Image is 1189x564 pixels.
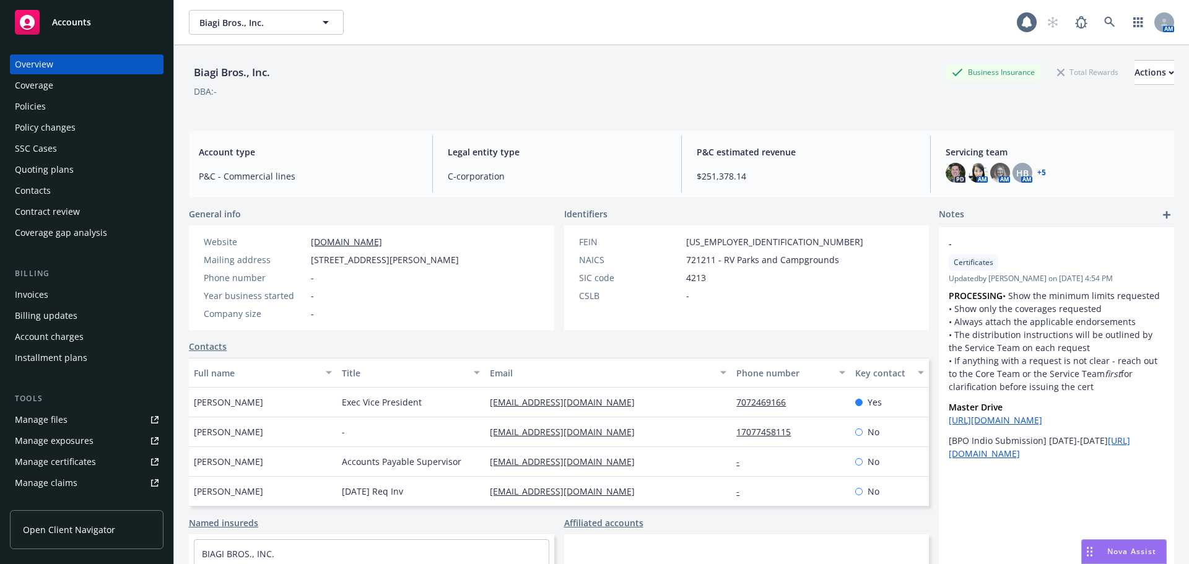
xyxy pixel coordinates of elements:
[204,235,306,248] div: Website
[194,367,318,380] div: Full name
[490,485,645,497] a: [EMAIL_ADDRESS][DOMAIN_NAME]
[579,235,681,248] div: FEIN
[194,396,263,409] span: [PERSON_NAME]
[736,456,749,467] a: -
[968,163,988,183] img: photo
[342,367,466,380] div: Title
[10,327,163,347] a: Account charges
[686,253,839,266] span: 721211 - RV Parks and Campgrounds
[564,207,608,220] span: Identifiers
[15,76,53,95] div: Coverage
[15,118,76,137] div: Policy changes
[15,410,68,430] div: Manage files
[686,271,706,284] span: 4213
[10,54,163,74] a: Overview
[189,64,275,80] div: Biagi Bros., Inc.
[15,494,73,514] div: Manage BORs
[189,358,337,388] button: Full name
[1097,10,1122,35] a: Search
[10,160,163,180] a: Quoting plans
[15,223,107,243] div: Coverage gap analysis
[490,456,645,467] a: [EMAIL_ADDRESS][DOMAIN_NAME]
[939,207,964,222] span: Notes
[311,307,314,320] span: -
[946,64,1041,80] div: Business Insurance
[342,425,345,438] span: -
[15,306,77,326] div: Billing updates
[448,170,666,183] span: C-corporation
[342,396,422,409] span: Exec Vice President
[15,54,53,74] div: Overview
[199,145,417,158] span: Account type
[1159,207,1174,222] a: add
[949,434,1164,460] p: [BPO Indio Submission] [DATE]-[DATE]
[15,202,80,222] div: Contract review
[448,145,666,158] span: Legal entity type
[1105,368,1121,380] em: first
[10,5,163,40] a: Accounts
[949,414,1042,426] a: [URL][DOMAIN_NAME]
[1037,169,1046,176] a: +5
[1016,167,1029,180] span: HB
[15,285,48,305] div: Invoices
[868,455,879,468] span: No
[15,452,96,472] div: Manage certificates
[990,163,1010,183] img: photo
[868,425,879,438] span: No
[15,327,84,347] div: Account charges
[15,348,87,368] div: Installment plans
[311,253,459,266] span: [STREET_ADDRESS][PERSON_NAME]
[736,485,749,497] a: -
[311,271,314,284] span: -
[564,516,643,529] a: Affiliated accounts
[15,473,77,493] div: Manage claims
[736,396,796,408] a: 7072469166
[579,253,681,266] div: NAICS
[946,163,965,183] img: photo
[10,223,163,243] a: Coverage gap analysis
[855,367,910,380] div: Key contact
[10,494,163,514] a: Manage BORs
[736,367,831,380] div: Phone number
[337,358,485,388] button: Title
[1069,10,1094,35] a: Report a Bug
[194,425,263,438] span: [PERSON_NAME]
[10,473,163,493] a: Manage claims
[199,170,417,183] span: P&C - Commercial lines
[342,485,403,498] span: [DATE] Req Inv
[15,160,74,180] div: Quoting plans
[342,455,461,468] span: Accounts Payable Supervisor
[868,396,882,409] span: Yes
[194,485,263,498] span: [PERSON_NAME]
[1126,10,1151,35] a: Switch app
[949,290,1003,302] strong: PROCESSING
[946,145,1164,158] span: Servicing team
[199,16,307,29] span: Biagi Bros., Inc.
[949,273,1164,284] span: Updated by [PERSON_NAME] on [DATE] 4:54 PM
[850,358,929,388] button: Key contact
[311,289,314,302] span: -
[10,267,163,280] div: Billing
[189,516,258,529] a: Named insureds
[194,455,263,468] span: [PERSON_NAME]
[954,257,993,268] span: Certificates
[686,289,689,302] span: -
[10,202,163,222] a: Contract review
[10,348,163,368] a: Installment plans
[15,97,46,116] div: Policies
[15,139,57,158] div: SSC Cases
[10,306,163,326] a: Billing updates
[10,452,163,472] a: Manage certificates
[204,307,306,320] div: Company size
[579,289,681,302] div: CSLB
[697,170,915,183] span: $251,378.14
[490,396,645,408] a: [EMAIL_ADDRESS][DOMAIN_NAME]
[204,253,306,266] div: Mailing address
[52,17,91,27] span: Accounts
[10,431,163,451] span: Manage exposures
[10,285,163,305] a: Invoices
[949,237,1132,250] span: -
[15,181,51,201] div: Contacts
[736,426,801,438] a: 17077458115
[189,207,241,220] span: General info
